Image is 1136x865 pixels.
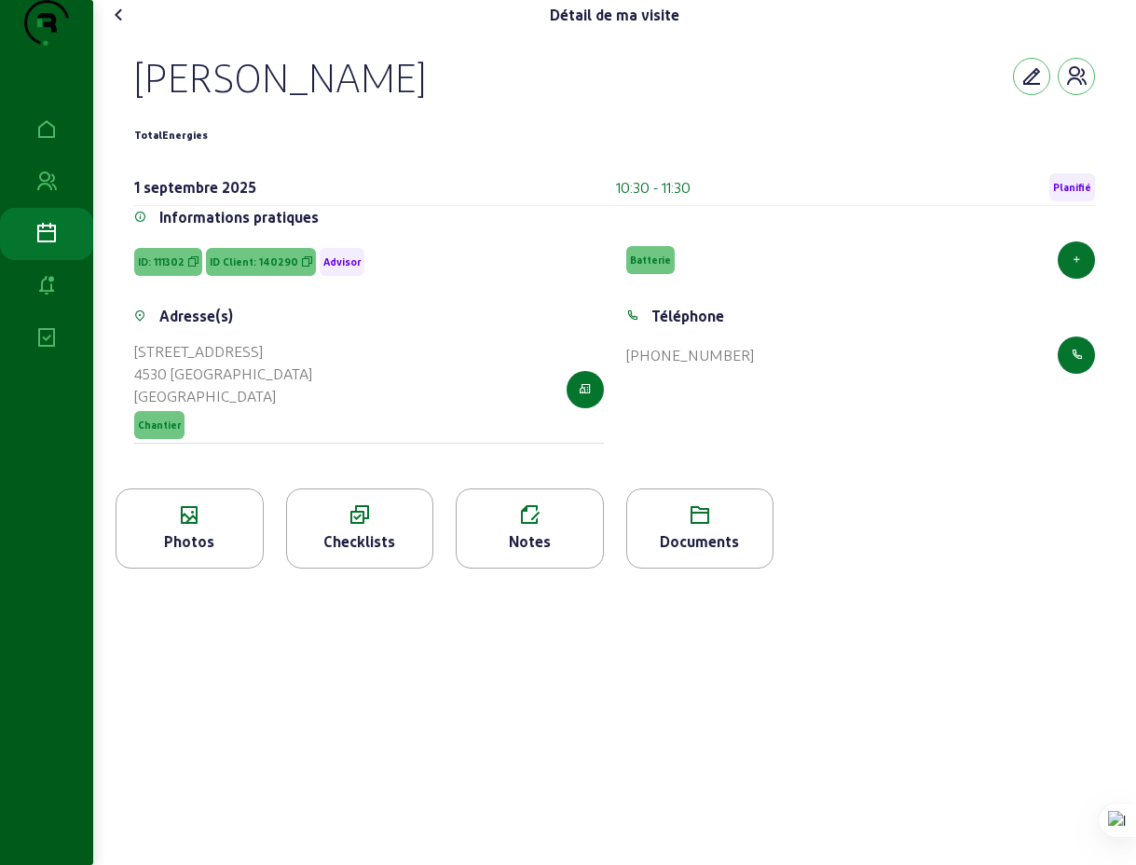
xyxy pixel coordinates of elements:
[630,254,671,267] span: Batterie
[116,530,263,553] div: Photos
[616,176,691,199] div: 10:30 - 11:30
[550,4,679,26] div: Détail de ma visite
[138,255,185,268] span: ID: 111302
[159,305,233,327] div: Adresse(s)
[1053,181,1091,194] span: Planifié
[287,530,433,553] div: Checklists
[651,305,724,327] div: Téléphone
[134,385,312,407] div: [GEOGRAPHIC_DATA]
[138,419,181,432] span: Chantier
[626,344,754,366] div: [PHONE_NUMBER]
[134,363,312,385] div: 4530 [GEOGRAPHIC_DATA]
[159,206,319,228] div: Informations pratiques
[134,340,312,363] div: [STREET_ADDRESS]
[323,255,361,268] span: Advisor
[627,530,773,553] div: Documents
[134,124,208,146] div: TotalEnergies
[210,255,298,268] span: ID Client: 140290
[134,176,256,199] div: 1 septembre 2025
[457,530,603,553] div: Notes
[134,52,426,101] div: [PERSON_NAME]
